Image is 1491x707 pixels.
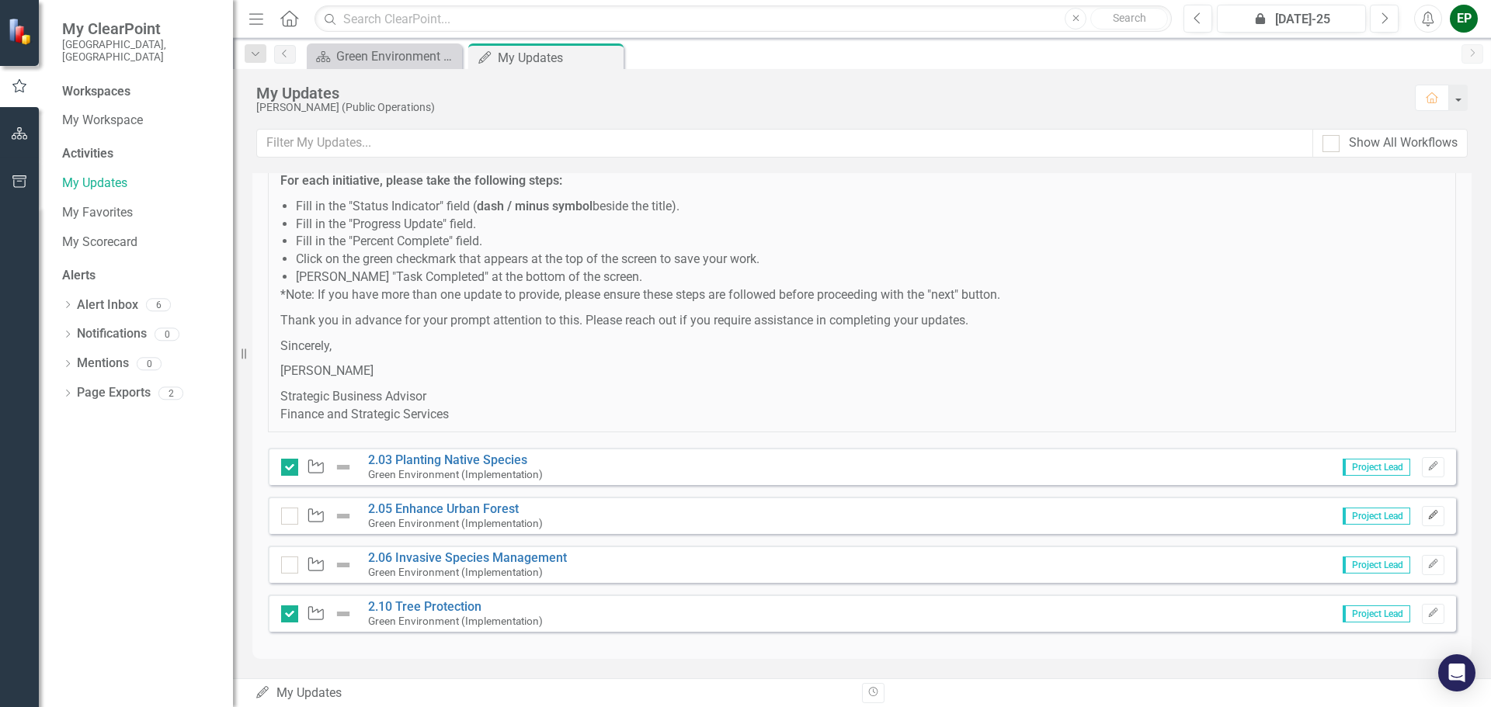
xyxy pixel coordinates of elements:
[1090,8,1168,29] button: Search
[77,355,129,373] a: Mentions
[334,605,353,623] img: Not Defined
[146,299,171,312] div: 6
[368,566,543,578] small: Green Environment (Implementation)
[77,296,138,314] a: Alert Inbox
[334,458,353,477] img: Not Defined
[62,145,217,163] div: Activities
[296,269,1444,286] li: [PERSON_NAME] "Task Completed" at the bottom of the screen.
[1343,605,1410,622] span: Project Lead
[62,204,217,222] a: My Favorites
[62,112,217,130] a: My Workspace
[477,199,593,213] strong: dash / minus symbol
[62,267,217,285] div: Alerts
[158,386,183,400] div: 2
[8,18,35,45] img: ClearPoint Strategy
[280,362,1444,380] p: [PERSON_NAME]
[280,388,1444,424] p: Strategic Business Advisor Finance and Strategic Services
[368,550,567,565] a: 2.06 Invasive Species Management
[296,216,1444,234] li: Fill in the "Progress Update" field.
[62,83,130,101] div: Workspaces
[1343,556,1410,574] span: Project Lead
[368,452,527,467] a: 2.03 Planting Native Species
[280,338,1444,355] p: Sincerely,
[1349,134,1458,152] div: Show All Workflows
[256,102,1399,113] div: [PERSON_NAME] (Public Operations)
[296,251,1444,269] li: Click on the green checkmark that appears at the top of the screen to save your work.
[62,234,217,251] a: My Scorecard
[368,615,543,627] small: Green Environment (Implementation)
[368,468,543,480] small: Green Environment (Implementation)
[256,129,1313,158] input: Filter My Updates...
[137,357,162,370] div: 0
[1450,5,1478,33] button: EP
[280,312,1444,330] p: Thank you in advance for your prompt attention to this. Please reach out if you require assistanc...
[315,5,1172,33] input: Search ClearPoint...
[296,233,1444,251] li: Fill in the "Percent Complete" field.
[255,684,850,702] div: My Updates
[77,384,151,402] a: Page Exports
[1343,459,1410,476] span: Project Lead
[336,47,458,66] div: Green Environment Landing Page
[280,173,562,188] strong: For each initiative, please take the following steps:
[155,328,179,341] div: 0
[62,175,217,192] a: My Updates
[498,48,620,68] div: My Updates
[296,198,1444,216] li: Fill in the "Status Indicator" field ( beside the title).
[1343,508,1410,525] span: Project Lead
[1113,12,1146,24] span: Search
[368,599,481,614] a: 2.10 Tree Protection
[1222,10,1361,29] div: [DATE]-25
[256,85,1399,102] div: My Updates
[368,501,519,516] a: 2.05 Enhance Urban Forest
[311,47,458,66] a: Green Environment Landing Page
[334,556,353,574] img: Not Defined
[77,325,147,343] a: Notifications
[334,507,353,525] img: Not Defined
[62,19,217,38] span: My ClearPoint
[368,517,543,529] small: Green Environment (Implementation)
[1438,654,1475,691] div: Open Intercom Messenger
[1217,5,1366,33] button: [DATE]-25
[62,38,217,64] small: [GEOGRAPHIC_DATA], [GEOGRAPHIC_DATA]
[280,286,1444,304] p: *Note: If you have more than one update to provide, please ensure these steps are followed before...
